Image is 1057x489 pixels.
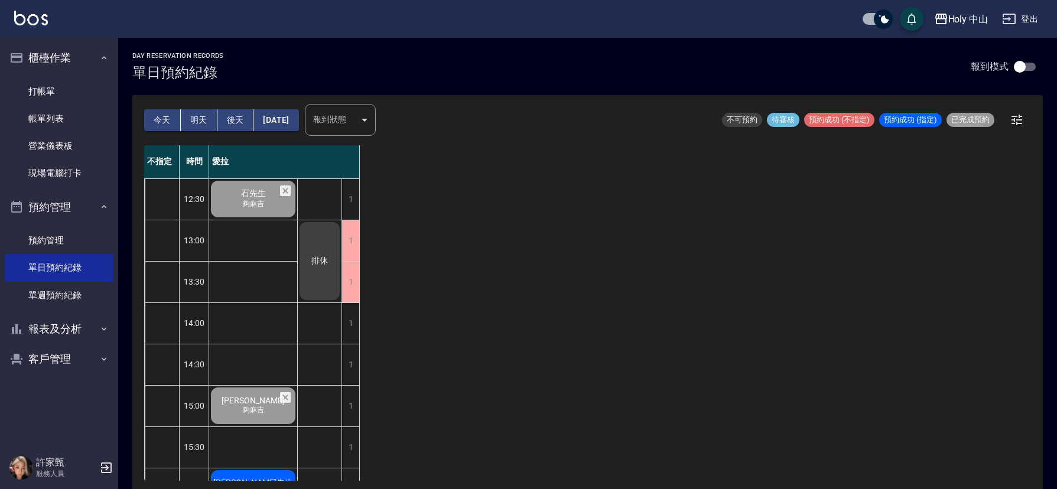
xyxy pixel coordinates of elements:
[180,261,209,302] div: 13:30
[5,254,113,281] a: 單日預約紀錄
[5,314,113,344] button: 報表及分析
[342,427,359,468] div: 1
[5,43,113,73] button: 櫃檯作業
[180,385,209,426] div: 15:00
[144,109,181,131] button: 今天
[309,256,330,266] span: 排休
[219,396,287,405] span: [PERSON_NAME]
[5,78,113,105] a: 打帳單
[5,105,113,132] a: 帳單列表
[947,115,994,125] span: 已完成預約
[180,220,209,261] div: 13:00
[5,132,113,159] a: 營業儀表板
[9,456,33,480] img: Person
[180,426,209,468] div: 15:30
[5,227,113,254] a: 預約管理
[342,344,359,385] div: 1
[929,7,993,31] button: Holy 中山
[722,115,762,125] span: 不可預約
[132,52,224,60] h2: day Reservation records
[997,8,1043,30] button: 登出
[240,199,266,209] span: 夠麻吉
[342,220,359,261] div: 1
[342,179,359,220] div: 1
[948,12,988,27] div: Holy 中山
[144,145,180,178] div: 不指定
[767,115,799,125] span: 待審核
[132,64,224,81] h3: 單日預約紀錄
[36,468,96,479] p: 服務人員
[971,60,1009,73] p: 報到模式
[181,109,217,131] button: 明天
[240,405,266,415] span: 夠麻吉
[342,303,359,344] div: 1
[36,457,96,468] h5: 許家甄
[342,262,359,302] div: 1
[209,145,360,178] div: 愛拉
[253,109,298,131] button: [DATE]
[211,478,295,488] span: [PERSON_NAME]先生
[900,7,923,31] button: save
[5,282,113,309] a: 單週預約紀錄
[180,302,209,344] div: 14:00
[180,145,209,178] div: 時間
[180,178,209,220] div: 12:30
[5,344,113,374] button: 客戶管理
[217,109,254,131] button: 後天
[804,115,874,125] span: 預約成功 (不指定)
[180,344,209,385] div: 14:30
[5,159,113,187] a: 現場電腦打卡
[239,188,268,199] span: 石先生
[342,386,359,426] div: 1
[5,192,113,223] button: 預約管理
[879,115,942,125] span: 預約成功 (指定)
[14,11,48,25] img: Logo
